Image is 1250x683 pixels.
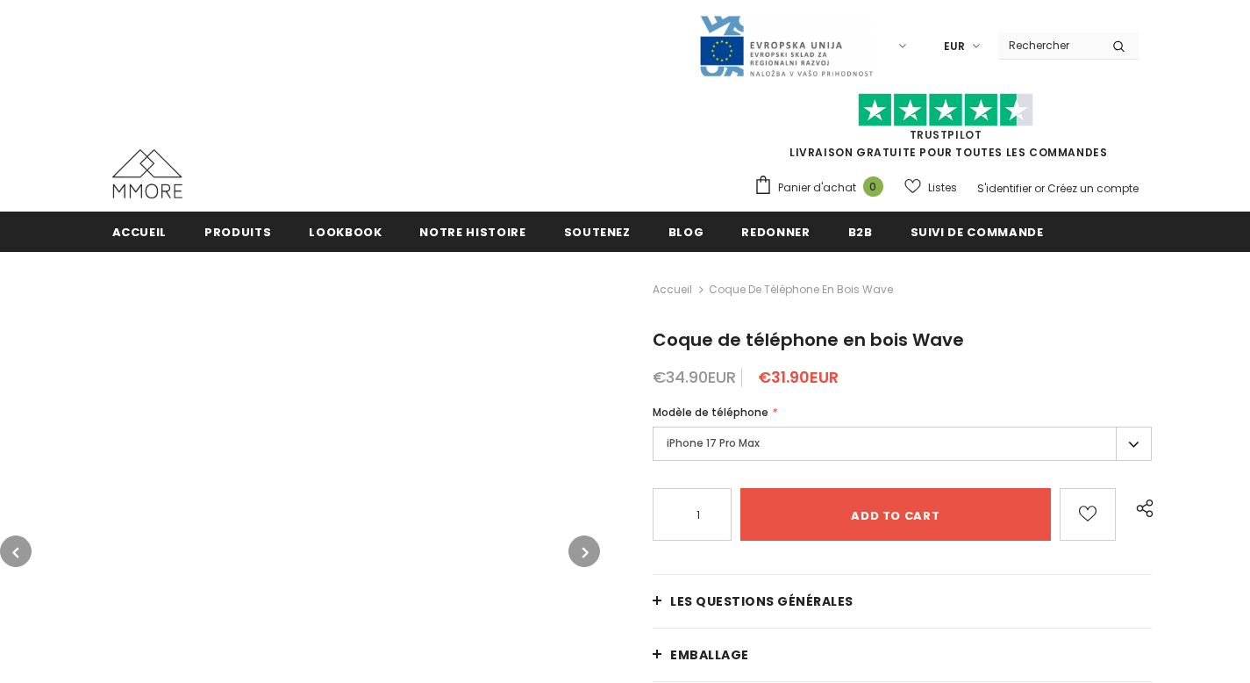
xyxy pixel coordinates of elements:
img: Faites confiance aux étoiles pilotes [858,93,1033,127]
span: Panier d'achat [778,179,856,197]
a: EMBALLAGE [653,629,1152,681]
span: Blog [668,224,704,241]
a: Notre histoire [419,212,525,251]
a: Panier d'achat 0 [754,175,892,201]
span: €34.90EUR [653,366,736,388]
a: Javni Razpis [698,38,874,53]
a: Redonner [741,212,810,251]
a: soutenez [564,212,631,251]
a: Blog [668,212,704,251]
span: Produits [204,224,271,241]
label: iPhone 17 Pro Max [653,427,1152,461]
span: €31.90EUR [758,366,839,388]
span: Redonner [741,224,810,241]
a: Listes [904,172,957,203]
span: soutenez [564,224,631,241]
span: Coque de téléphone en bois Wave [709,279,893,300]
span: Les questions générales [670,593,854,610]
input: Add to cart [740,488,1051,541]
span: Listes [928,179,957,197]
a: Suivi de commande [911,212,1044,251]
span: Accueil [112,224,168,241]
span: 0 [863,176,883,197]
img: Javni Razpis [698,14,874,78]
a: Les questions générales [653,575,1152,628]
span: LIVRAISON GRATUITE POUR TOUTES LES COMMANDES [754,101,1139,160]
span: or [1034,181,1045,196]
span: Suivi de commande [911,224,1044,241]
a: Créez un compte [1047,181,1139,196]
a: TrustPilot [910,127,982,142]
a: Accueil [112,212,168,251]
span: Coque de téléphone en bois Wave [653,327,964,352]
a: Produits [204,212,271,251]
span: B2B [848,224,873,241]
a: B2B [848,212,873,251]
a: S'identifier [977,181,1032,196]
span: Notre histoire [419,224,525,241]
img: Cas MMORE [112,149,182,198]
a: Accueil [653,279,692,300]
a: Lookbook [309,212,382,251]
span: Modèle de téléphone [653,405,768,420]
span: EMBALLAGE [670,646,749,664]
input: Search Site [998,32,1099,58]
span: EUR [944,38,965,55]
span: Lookbook [309,224,382,241]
